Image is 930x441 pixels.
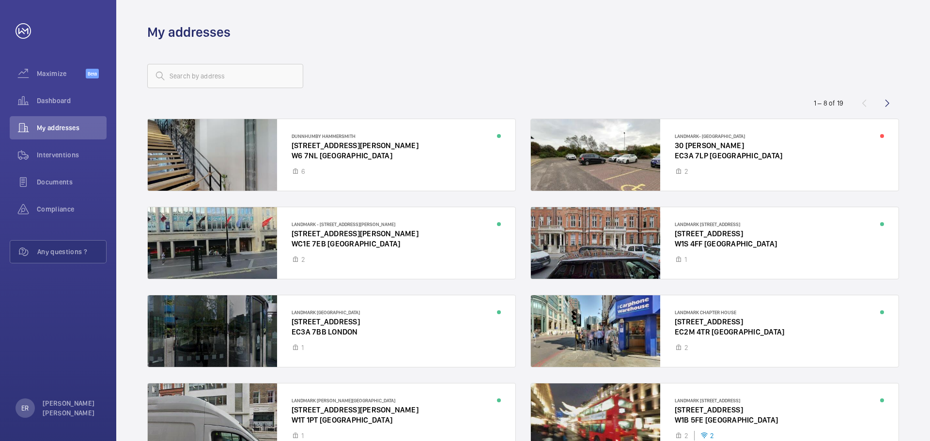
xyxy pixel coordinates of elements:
span: Any questions ? [37,247,106,257]
span: Maximize [37,69,86,78]
input: Search by address [147,64,303,88]
span: Documents [37,177,107,187]
div: 1 – 8 of 19 [814,98,843,108]
p: [PERSON_NAME] [PERSON_NAME] [43,398,101,418]
span: My addresses [37,123,107,133]
span: Dashboard [37,96,107,106]
span: Beta [86,69,99,78]
p: ER [21,403,29,413]
span: Compliance [37,204,107,214]
h1: My addresses [147,23,231,41]
span: Interventions [37,150,107,160]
